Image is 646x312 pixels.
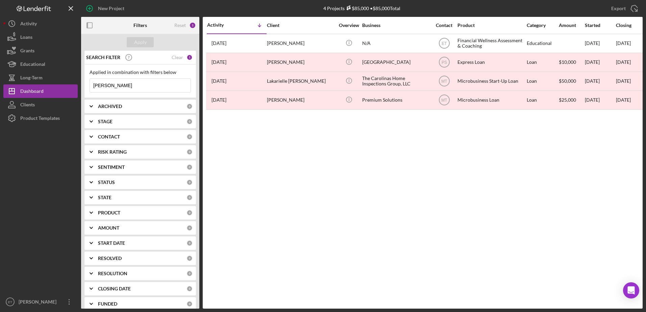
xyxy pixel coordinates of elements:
div: Loan [527,72,558,90]
div: [PERSON_NAME] [267,34,334,52]
b: START DATE [98,240,125,246]
div: Product Templates [20,111,60,127]
div: Applied in combination with filters below [90,70,191,75]
div: Apply [134,37,147,47]
div: 0 [187,149,193,155]
div: 0 [187,240,193,246]
div: 0 [187,301,193,307]
div: $10,000 [559,53,584,71]
text: MT [441,79,447,84]
div: $50,000 [559,72,584,90]
div: N/A [362,34,430,52]
div: 4 Projects • $85,000 Total [323,5,400,11]
div: Client [267,23,334,28]
time: 2022-03-22 17:51 [212,78,226,84]
div: Premium Solutions [362,91,430,109]
div: 1 [189,22,196,29]
div: The Carolinas Home Inspections Group, LLC [362,72,430,90]
button: Product Templates [3,111,78,125]
b: ARCHIVED [98,104,122,109]
div: Educational [527,34,558,52]
b: Filters [133,23,147,28]
div: Export [611,2,626,15]
div: Category [527,23,558,28]
div: Express Loan [457,53,525,71]
div: Microbusiness Loan [457,91,525,109]
time: [DATE] [616,59,631,65]
div: 0 [187,255,193,261]
div: Activity [207,22,237,28]
button: Grants [3,44,78,57]
b: CLOSING DATE [98,286,131,291]
div: 0 [187,134,193,140]
time: [DATE] [616,40,631,46]
time: 2022-02-01 04:31 [212,97,226,103]
button: Export [604,2,643,15]
b: STAGE [98,119,113,124]
div: Business [362,23,430,28]
a: Long-Term [3,71,78,84]
div: [PERSON_NAME] [267,91,334,109]
div: 0 [187,103,193,109]
text: PS [441,60,447,65]
div: Open Intercom Messenger [623,282,639,298]
time: 2025-04-29 16:53 [212,59,226,65]
div: [PERSON_NAME] [17,295,61,310]
b: SEARCH FILTER [86,55,120,60]
div: [GEOGRAPHIC_DATA] [362,53,430,71]
b: FUNDED [98,301,117,307]
div: Activity [20,17,37,32]
div: Loan [527,53,558,71]
div: Product [457,23,525,28]
b: STATUS [98,180,115,185]
button: Activity [3,17,78,30]
div: Started [585,23,615,28]
div: Microbusiness Start-Up Loan [457,72,525,90]
a: Loans [3,30,78,44]
div: Reset [174,23,186,28]
div: 0 [187,194,193,201]
b: STATE [98,195,111,200]
time: [DATE] [616,78,631,84]
div: Loans [20,30,32,46]
div: [DATE] [585,34,615,52]
div: 0 [187,210,193,216]
div: 0 [187,119,193,125]
div: [DATE] [585,72,615,90]
div: Lakarielle [PERSON_NAME] [267,72,334,90]
div: 0 [187,179,193,185]
button: Educational [3,57,78,71]
button: Dashboard [3,84,78,98]
b: RESOLUTION [98,271,127,276]
b: SENTIMENT [98,164,125,170]
text: ET [442,41,447,46]
time: [DATE] [616,97,631,103]
div: [DATE] [585,53,615,71]
div: Amount [559,23,584,28]
div: Clients [20,98,35,113]
div: Long-Term [20,71,43,86]
div: Grants [20,44,34,59]
div: 0 [187,286,193,292]
b: RESOLVED [98,256,122,261]
div: Clear [172,55,183,60]
text: MT [441,98,447,103]
b: CONTACT [98,134,120,139]
div: $25,000 [559,91,584,109]
div: 1 [187,54,193,60]
div: Financial Wellness Assessment & Coaching [457,34,525,52]
div: 0 [187,270,193,277]
button: Clients [3,98,78,111]
button: Apply [127,37,154,47]
time: 2025-08-24 15:24 [212,41,226,46]
div: Dashboard [20,84,44,100]
button: ET[PERSON_NAME] [3,295,78,309]
b: RISK RATING [98,149,127,155]
text: ET [8,300,12,304]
